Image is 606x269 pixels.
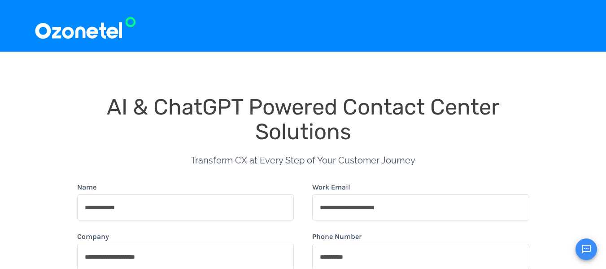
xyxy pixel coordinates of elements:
span: AI & ChatGPT Powered Contact Center Solutions [107,94,505,145]
label: Phone Number [312,231,362,242]
label: Company [77,231,109,242]
span: Transform CX at Every Step of Your Customer Journey [191,155,415,166]
button: Open chat [575,238,597,260]
label: Work Email [312,182,350,193]
label: Name [77,182,96,193]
